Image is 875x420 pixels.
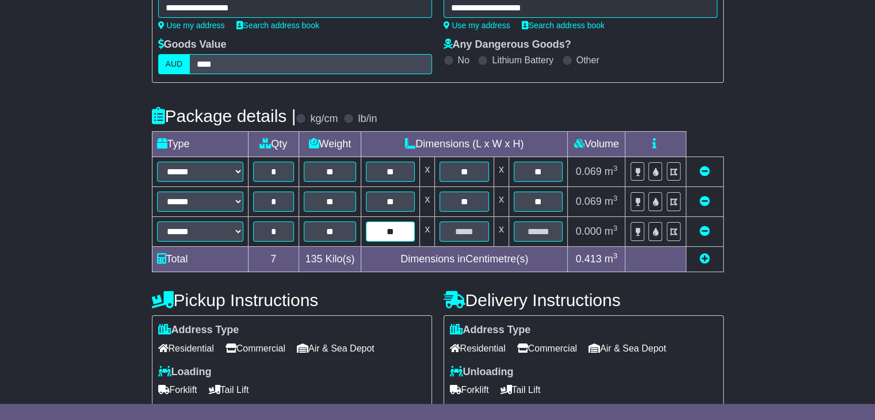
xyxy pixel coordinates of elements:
span: Residential [450,339,506,357]
a: Use my address [444,21,510,30]
label: AUD [158,54,190,74]
a: Remove this item [700,226,710,237]
td: Weight [299,132,361,157]
label: Lithium Battery [492,55,553,66]
label: Address Type [450,324,531,337]
td: x [420,217,435,247]
span: Air & Sea Depot [589,339,666,357]
span: Forklift [158,381,197,399]
td: x [494,157,509,187]
a: Add new item [700,253,710,265]
span: m [605,253,618,265]
span: Tail Lift [500,381,541,399]
span: Air & Sea Depot [297,339,375,357]
td: 7 [248,247,299,272]
sup: 3 [613,194,618,203]
td: Kilo(s) [299,247,361,272]
h4: Pickup Instructions [152,291,432,310]
td: Dimensions in Centimetre(s) [361,247,567,272]
td: Type [152,132,248,157]
a: Search address book [522,21,605,30]
span: Commercial [517,339,577,357]
label: kg/cm [310,113,338,125]
td: Qty [248,132,299,157]
span: Forklift [450,381,489,399]
label: No [458,55,469,66]
span: 135 [305,253,322,265]
td: x [420,157,435,187]
label: Goods Value [158,39,227,51]
label: Unloading [450,366,514,379]
span: Commercial [226,339,285,357]
a: Remove this item [700,196,710,207]
td: x [420,187,435,217]
span: 0.000 [576,226,602,237]
sup: 3 [613,251,618,260]
label: Any Dangerous Goods? [444,39,571,51]
span: 0.069 [576,166,602,177]
a: Use my address [158,21,225,30]
td: x [494,217,509,247]
label: Other [576,55,599,66]
td: x [494,187,509,217]
span: m [605,226,618,237]
a: Remove this item [700,166,710,177]
td: Dimensions (L x W x H) [361,132,567,157]
span: Residential [158,339,214,357]
span: m [605,166,618,177]
label: Address Type [158,324,239,337]
h4: Package details | [152,106,296,125]
sup: 3 [613,164,618,173]
a: Search address book [236,21,319,30]
label: Loading [158,366,212,379]
sup: 3 [613,224,618,232]
td: Total [152,247,248,272]
label: lb/in [358,113,377,125]
td: Volume [568,132,625,157]
h4: Delivery Instructions [444,291,724,310]
span: Tail Lift [209,381,249,399]
span: 0.413 [576,253,602,265]
span: m [605,196,618,207]
span: 0.069 [576,196,602,207]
